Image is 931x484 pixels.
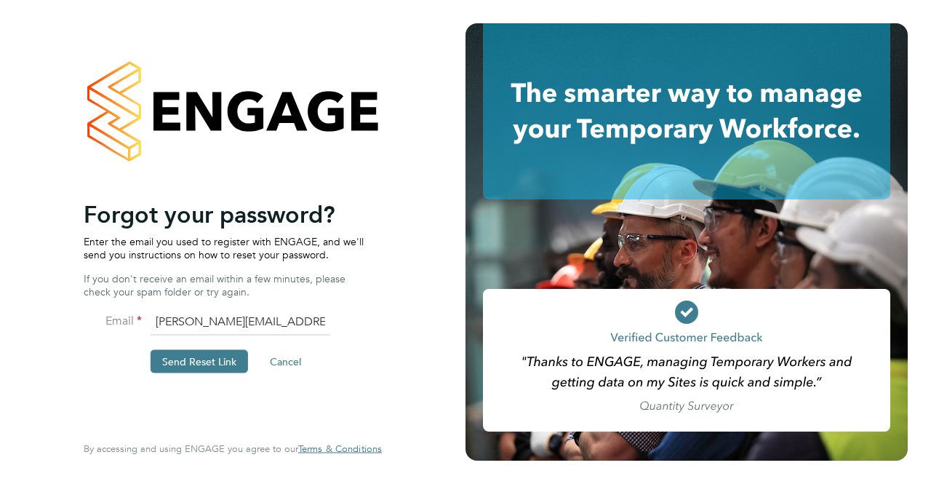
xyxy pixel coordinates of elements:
[258,350,313,373] button: Cancel
[84,271,367,298] p: If you don't receive an email within a few minutes, please check your spam folder or try again.
[298,443,382,455] span: Terms & Conditions
[151,350,248,373] button: Send Reset Link
[298,443,382,455] a: Terms & Conditions
[84,314,142,329] label: Email
[84,443,382,455] span: By accessing and using ENGAGE you agree to our
[84,234,367,261] p: Enter the email you used to register with ENGAGE, and we'll send you instructions on how to reset...
[84,199,367,229] h2: Forgot your password?
[151,309,330,336] input: Enter your work email...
